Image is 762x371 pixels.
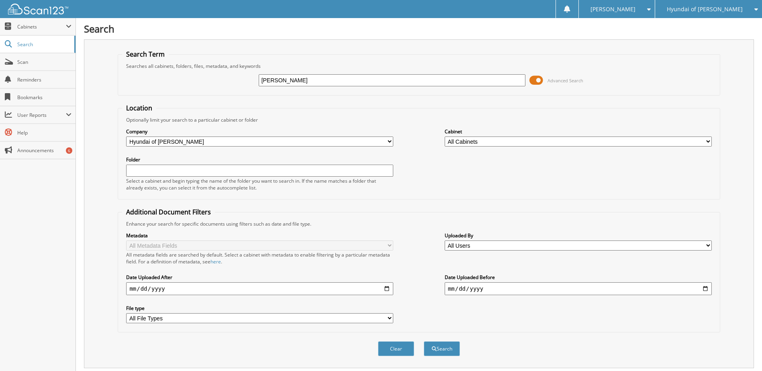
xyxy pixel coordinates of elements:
div: Searches all cabinets, folders, files, metadata, and keywords [122,63,715,69]
label: Date Uploaded After [126,274,393,281]
span: Scan [17,59,72,65]
label: Date Uploaded Before [445,274,712,281]
span: Help [17,129,72,136]
label: Folder [126,156,393,163]
legend: Search Term [122,50,169,59]
span: Hyundai of [PERSON_NAME] [667,7,743,12]
div: Select a cabinet and begin typing the name of the folder you want to search in. If the name match... [126,177,393,191]
input: start [126,282,393,295]
label: Company [126,128,393,135]
div: Enhance your search for specific documents using filters such as date and file type. [122,220,715,227]
label: File type [126,305,393,312]
span: [PERSON_NAME] [590,7,635,12]
a: here [210,258,221,265]
iframe: Chat Widget [722,332,762,371]
div: Optionally limit your search to a particular cabinet or folder [122,116,715,123]
div: All metadata fields are searched by default. Select a cabinet with metadata to enable filtering b... [126,251,393,265]
span: Advanced Search [547,77,583,84]
span: Announcements [17,147,72,154]
img: scan123-logo-white.svg [8,4,68,14]
span: User Reports [17,112,66,118]
span: Reminders [17,76,72,83]
label: Uploaded By [445,232,712,239]
legend: Location [122,104,156,112]
h1: Search [84,22,754,35]
span: Search [17,41,70,48]
span: Bookmarks [17,94,72,101]
button: Search [424,341,460,356]
button: Clear [378,341,414,356]
div: 6 [66,147,72,154]
input: end [445,282,712,295]
legend: Additional Document Filters [122,208,215,216]
label: Cabinet [445,128,712,135]
label: Metadata [126,232,393,239]
span: Cabinets [17,23,66,30]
